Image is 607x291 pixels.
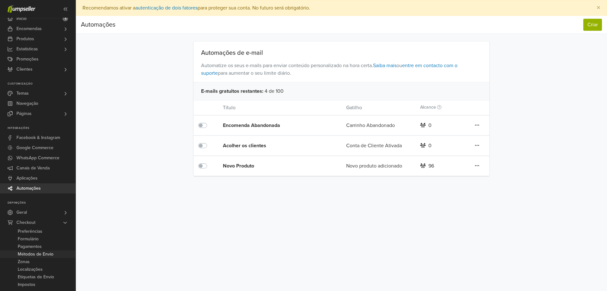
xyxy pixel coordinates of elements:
[201,87,263,95] span: E-mails gratuitos restantes :
[193,82,490,100] div: 4 de 100
[63,16,68,21] span: 1
[341,142,415,149] div: Conta de Cliente Ativada
[18,250,53,258] span: Métodos de Envio
[16,173,38,183] span: Aplicações
[341,104,415,111] div: Gatilho
[135,5,198,11] a: autenticação de dois fatores
[16,109,32,119] span: Páginas
[18,235,39,243] span: Formulário
[16,163,50,173] span: Canais de Venda
[18,266,43,273] span: Localizações
[590,0,607,16] button: Close
[341,162,415,170] div: Novo produto adicionado
[16,143,53,153] span: Google Commerce
[218,104,341,111] div: Título
[8,126,76,130] p: Integrações
[597,3,600,12] span: ×
[18,243,42,250] span: Pagamentos
[420,104,441,111] label: Alcance
[428,142,432,149] div: 0
[373,62,396,69] a: Saiba mais
[193,57,490,82] span: Automatize os seus e-mails para enviar conteúdo personalizado na hora certa. ou para aumentar o s...
[16,88,29,98] span: Temas
[18,228,42,235] span: Preferências
[223,122,322,129] div: Encomenda Abandonada
[81,18,115,31] div: Automações
[16,133,60,143] span: Facebook & Instagram
[223,162,322,170] div: Novo Produto
[341,122,415,129] div: Carrinho Abandonado
[18,273,54,281] span: Etiquetas de Envio
[16,44,38,54] span: Estatísticas
[18,281,35,288] span: Impostos
[223,142,322,149] div: Acolher os clientes
[583,19,602,31] button: Criar
[16,218,35,228] span: Checkout
[16,54,39,64] span: Promoções
[8,82,76,86] p: Customização
[16,14,27,24] span: Início
[16,183,41,193] span: Automações
[428,162,434,170] div: 96
[16,207,27,218] span: Geral
[16,64,33,74] span: Clientes
[193,49,490,57] div: Automações de e-mail
[16,153,59,163] span: WhatsApp Commerce
[428,122,432,129] div: 0
[18,258,30,266] span: Zonas
[16,98,38,109] span: Navegação
[16,24,42,34] span: Encomendas
[8,201,76,205] p: Definições
[16,34,34,44] span: Produtos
